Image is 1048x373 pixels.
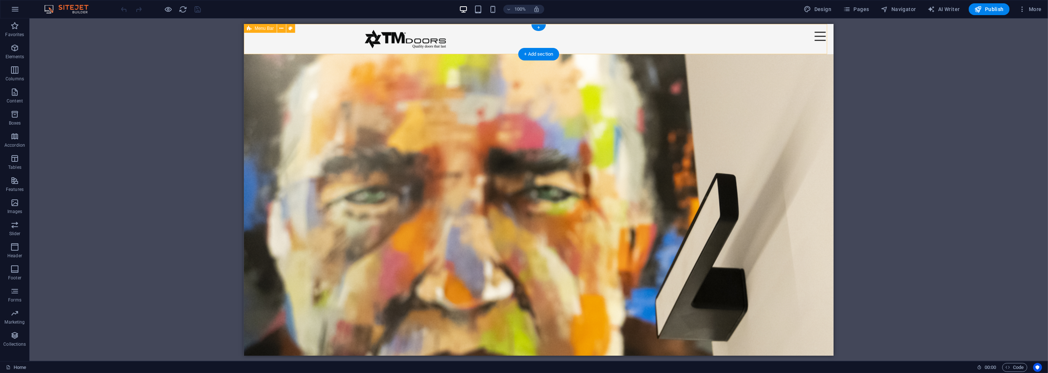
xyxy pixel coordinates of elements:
button: Publish [969,3,1010,15]
p: Elements [6,54,24,60]
p: Images [7,209,22,215]
p: Slider [9,231,21,237]
span: Code [1006,363,1024,372]
span: More [1019,6,1042,13]
p: Header [7,253,22,259]
p: Favorites [5,32,24,38]
p: Marketing [4,319,25,325]
span: AI Writer [928,6,960,13]
span: Pages [843,6,869,13]
button: Pages [840,3,872,15]
span: Navigator [881,6,916,13]
p: Accordion [4,142,25,148]
p: Footer [8,275,21,281]
button: Usercentrics [1033,363,1042,372]
button: reload [179,5,188,14]
p: Boxes [9,120,21,126]
div: + [531,24,546,31]
button: Code [1002,363,1027,372]
p: Columns [6,76,24,82]
p: Forms [8,297,21,303]
span: 00 00 [985,363,996,372]
p: Collections [3,341,26,347]
button: Navigator [878,3,919,15]
a: Click to cancel selection. Double-click to open Pages [6,363,26,372]
p: Content [7,98,23,104]
span: Publish [975,6,1004,13]
h6: 100% [514,5,526,14]
button: 100% [503,5,530,14]
i: On resize automatically adjust zoom level to fit chosen device. [534,6,540,13]
p: Features [6,186,24,192]
button: AI Writer [925,3,963,15]
p: Tables [8,164,21,170]
div: Design (Ctrl+Alt+Y) [801,3,835,15]
button: Design [801,3,835,15]
div: + Add section [518,48,559,60]
span: Design [804,6,832,13]
h6: Session time [977,363,996,372]
span: : [990,365,991,370]
img: Editor Logo [42,5,98,14]
button: More [1016,3,1045,15]
span: Menu Bar [255,26,274,31]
